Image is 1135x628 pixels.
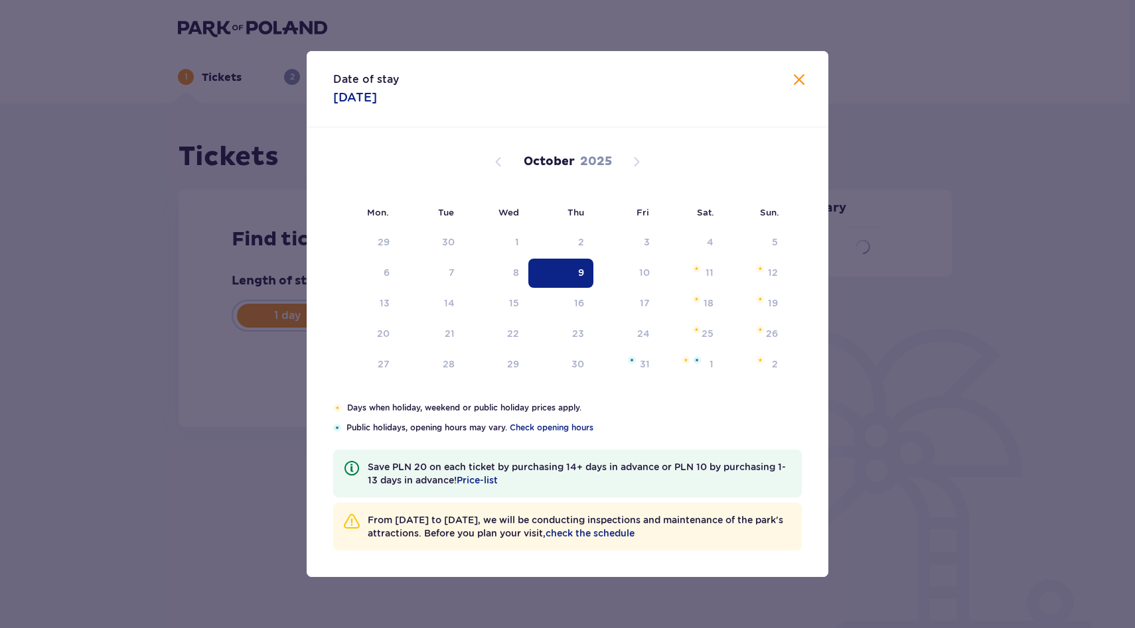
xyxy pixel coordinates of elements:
[498,207,519,218] font: Wed
[692,326,701,334] img: Orange star
[384,267,390,278] font: 6
[457,473,498,487] a: Price-list
[399,259,465,288] td: Date unavailable. Tuesday, October 7, 2025
[528,320,594,349] td: Data niedostępna. czwartek, 23 października 2025
[637,328,650,339] font: 24
[513,267,519,278] font: 8
[510,422,593,434] a: Check opening hours
[438,207,454,218] font: Tue
[528,350,594,379] td: Data niedostępna. czwartek, 30 października 2025
[723,320,787,349] td: Data niedostępna. niedziela, 26 października 2025
[578,267,584,278] font: 9
[723,289,787,318] td: Data niedostępna. niedziela, 19 października 2025
[546,527,635,540] a: check the schedule
[333,289,399,318] td: Data niedostępna. poniedziałek, 13 października 2025
[593,228,659,257] td: Date unavailable. Friday, October 3, 2025
[768,267,778,278] font: 12
[640,359,650,369] font: 31
[791,72,807,89] button: Close
[377,328,390,339] font: 20
[704,298,714,308] font: 18
[528,228,594,257] td: Date unavailable. Thursday, October 2, 2025
[399,350,465,379] td: Data niedostępna. wtorek, 28 października 2025
[692,295,701,303] img: Orange star
[628,356,636,364] img: Blue star
[756,326,765,334] img: Orange star
[333,320,399,349] td: Data niedostępna. poniedziałek, 20 października 2025
[457,475,498,485] font: Price-list
[333,228,399,257] td: Date unavailable. Monday, September 29, 2025
[659,259,723,288] td: Data niedostępna. sobota, 11 października 2025
[510,422,593,432] font: Check opening hours
[399,228,465,257] td: Date unavailable. Tuesday, September 30, 2025
[368,462,786,485] font: Save PLN 20 on each ticket by purchasing 14+ days in advance or PLN 10 by purchasing 1-13 days in...
[760,207,779,218] font: Sun.
[637,207,649,218] font: Fri
[710,359,714,369] font: 1
[768,298,778,308] font: 19
[682,356,690,364] img: Orange star
[333,73,399,86] font: Date of stay
[693,356,701,364] img: Blue star
[756,295,765,303] img: Orange star
[524,154,575,169] font: October
[593,259,659,288] td: Data niedostępna. piątek, 10 października 2025
[706,267,714,278] font: 11
[333,404,342,412] img: Orange star
[593,289,659,318] td: Data niedostępna. piątek, 17 października 2025
[378,237,390,247] font: 29
[639,267,650,278] font: 10
[464,259,528,288] td: Data niedostępna. środa, 8 października 2025
[659,228,723,257] td: Date unavailable. Saturday, October 4, 2025
[449,267,455,278] font: 7
[333,259,399,288] td: Date unavailable. Monday, October 6, 2025
[347,403,581,412] font: Days when holiday, weekend or public holiday prices apply.
[443,359,455,369] font: 28
[659,350,723,379] td: Data niedostępna. sobota, 1 listopada 2025
[571,359,584,369] font: 30
[507,328,519,339] font: 22
[659,289,723,318] td: Data niedostępna. sobota, 18 października 2025
[593,350,659,379] td: Data niedostępna. piątek, 31 października 2025
[333,424,341,432] img: Blue star
[723,228,787,257] td: Date unavailable. Sunday, October 5, 2025
[659,320,723,349] td: Data niedostępna. sobota, 25 października 2025
[442,237,455,247] font: 30
[509,298,519,308] font: 15
[644,237,650,247] font: 3
[756,356,765,364] img: Orange star
[346,422,507,432] font: Public holidays, opening hours may vary.
[515,237,519,247] font: 1
[567,207,584,218] font: Thu
[702,328,714,339] font: 25
[528,259,594,288] td: Data zaznaczona. czwartek, 9 października 2025
[464,289,528,318] td: Data niedostępna. środa, 15 października 2025
[444,298,455,308] font: 14
[368,515,783,538] font: From [DATE] to [DATE], we will be conducting inspections and maintenance of the park's attraction...
[507,359,519,369] font: 29
[378,359,390,369] font: 27
[772,359,778,369] font: 2
[580,154,612,169] font: 2025
[697,207,714,218] font: Sat.
[491,154,506,170] button: Previous month
[593,320,659,349] td: Data niedostępna. piątek, 24 października 2025
[707,237,714,247] font: 4
[772,237,778,247] font: 5
[692,265,701,273] img: Orange star
[464,228,528,257] td: Date unavailable. Wednesday, October 1, 2025
[572,328,584,339] font: 23
[723,350,787,379] td: Data niedostępna. niedziela, 2 listopada 2025
[629,154,644,170] button: Next month
[333,90,377,104] font: [DATE]
[766,328,778,339] font: 26
[574,298,584,308] font: 16
[445,328,455,339] font: 21
[578,237,584,247] font: 2
[723,259,787,288] td: Data niedostępna. niedziela, 12 października 2025
[756,265,765,273] img: Orange star
[546,528,635,538] font: check the schedule
[640,298,650,308] font: 17
[399,289,465,318] td: Data niedostępna. wtorek, 14 października 2025
[464,350,528,379] td: Data niedostępna. środa, 29 października 2025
